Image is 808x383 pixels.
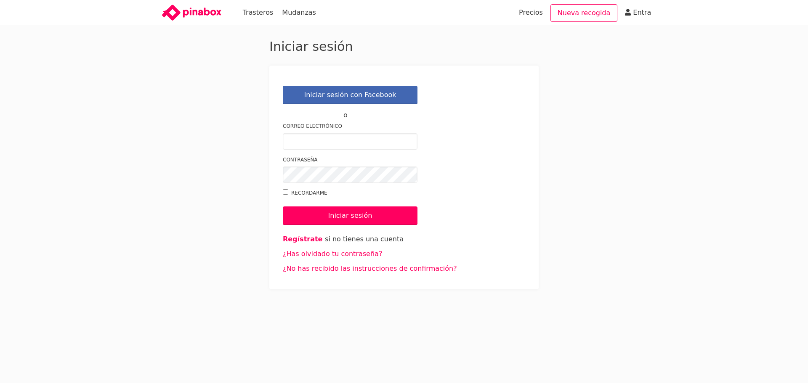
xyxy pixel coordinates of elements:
label: Correo electrónico [283,122,417,131]
h2: Iniciar sesión [269,39,539,55]
input: Iniciar sesión [283,206,417,225]
a: Regístrate [283,235,322,243]
a: Iniciar sesión con Facebook [283,86,417,104]
label: Recordarme [283,189,417,198]
span: o [337,109,354,121]
input: Recordarme [283,189,288,195]
a: Nueva recogida [550,4,618,22]
a: ¿No has recibido las instrucciones de confirmación? [283,264,457,272]
label: Contraseña [283,156,417,164]
a: ¿Has olvidado tu contraseña? [283,250,382,258]
li: si no tienes una cuenta [283,232,525,246]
